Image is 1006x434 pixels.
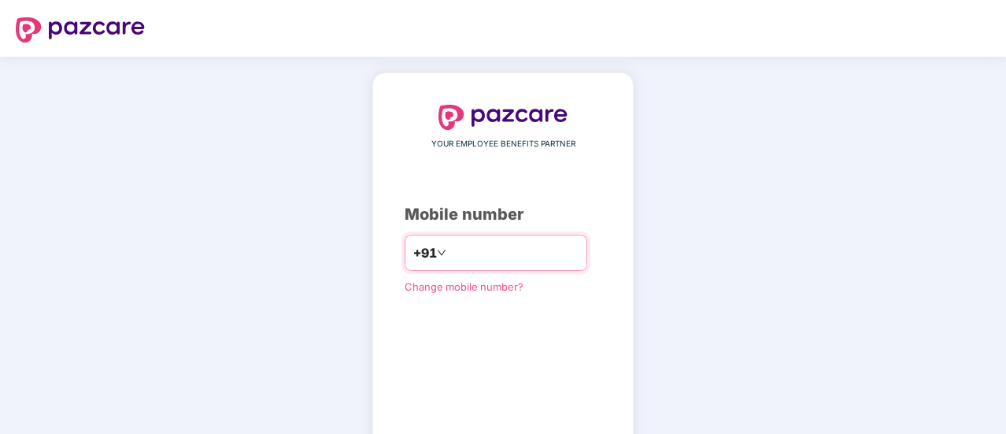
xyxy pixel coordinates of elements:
a: Change mobile number? [405,280,523,293]
img: logo [438,105,568,130]
span: +91 [413,243,437,263]
span: down [437,248,446,258]
img: logo [16,17,145,43]
span: YOUR EMPLOYEE BENEFITS PARTNER [431,138,575,150]
div: Mobile number [405,202,601,227]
